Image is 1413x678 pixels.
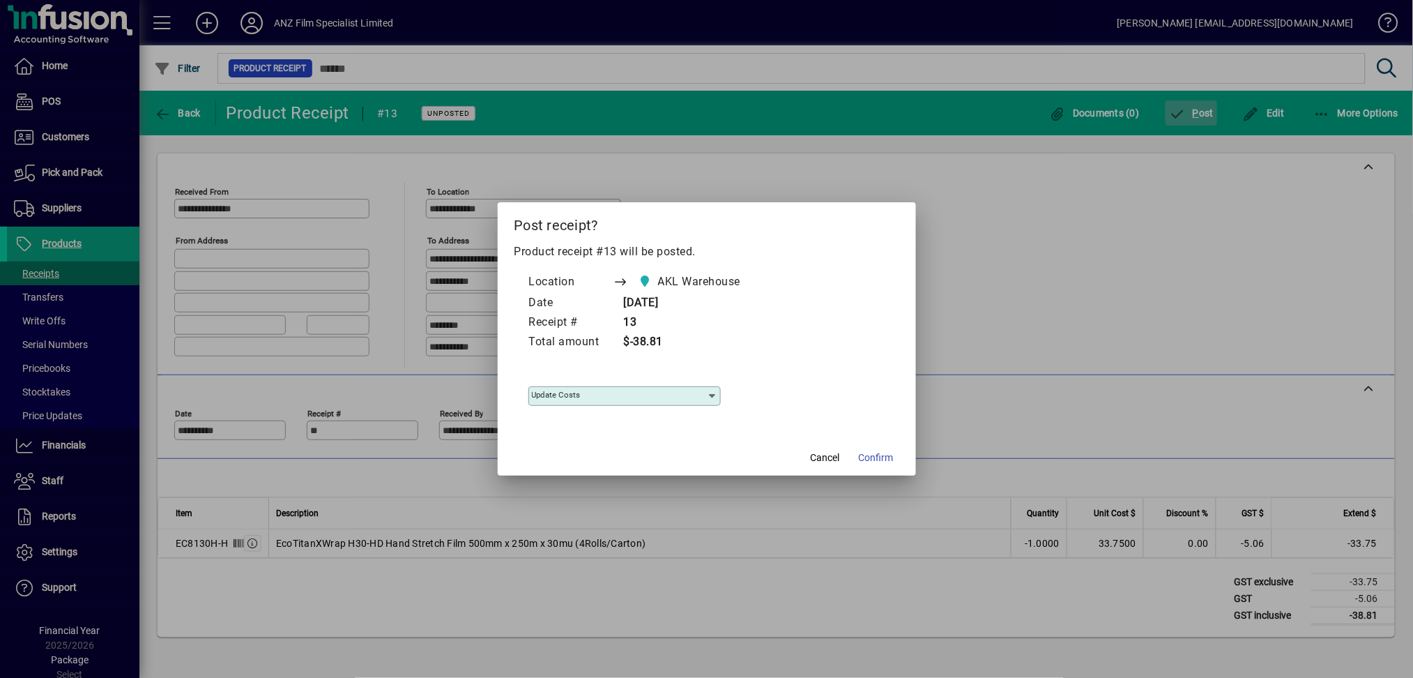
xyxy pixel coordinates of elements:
[613,313,767,333] td: 13
[635,272,747,292] span: AKL Warehouse
[514,243,899,260] p: Product receipt #13 will be posted.
[528,313,613,333] td: Receipt #
[528,294,613,313] td: Date
[532,390,581,400] mat-label: Update costs
[613,294,767,313] td: [DATE]
[613,333,767,352] td: $-38.81
[811,451,840,465] span: Cancel
[528,333,613,352] td: Total amount
[528,271,613,294] td: Location
[803,445,848,470] button: Cancel
[498,202,916,243] h2: Post receipt?
[658,273,741,290] span: AKL Warehouse
[853,445,899,470] button: Confirm
[859,451,894,465] span: Confirm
